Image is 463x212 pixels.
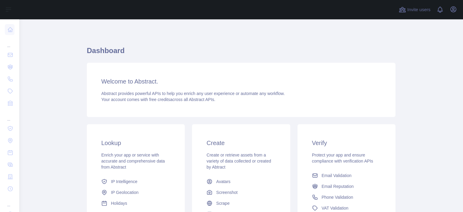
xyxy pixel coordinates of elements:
[398,5,432,14] button: Invite users
[312,153,373,163] span: Protect your app and ensure compliance with verification APIs
[111,189,139,195] span: IP Geolocation
[111,200,127,206] span: Holidays
[216,189,238,195] span: Screenshot
[87,46,395,60] h1: Dashboard
[101,77,381,86] h3: Welcome to Abstract.
[149,97,170,102] span: free credits
[204,187,278,198] a: Screenshot
[101,153,165,169] span: Enrich your app or service with accurate and comprehensive data from Abstract
[5,195,14,207] div: ...
[206,153,271,169] span: Create or retrieve assets from a variety of data collected or created by Abtract
[99,198,173,209] a: Holidays
[310,181,383,192] a: Email Reputation
[407,6,430,13] span: Invite users
[101,91,285,96] span: Abstract provides powerful APIs to help you enrich any user experience or automate any workflow.
[204,176,278,187] a: Avatars
[101,139,170,147] h3: Lookup
[5,110,14,122] div: ...
[206,139,276,147] h3: Create
[322,194,353,200] span: Phone Validation
[322,183,354,189] span: Email Reputation
[5,36,14,48] div: ...
[322,205,348,211] span: VAT Validation
[204,198,278,209] a: Scrape
[99,187,173,198] a: IP Geolocation
[99,176,173,187] a: IP Intelligence
[310,170,383,181] a: Email Validation
[111,179,137,185] span: IP Intelligence
[101,97,215,102] span: Your account comes with across all Abstract APIs.
[322,172,351,179] span: Email Validation
[310,192,383,203] a: Phone Validation
[312,139,381,147] h3: Verify
[216,200,229,206] span: Scrape
[216,179,230,185] span: Avatars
